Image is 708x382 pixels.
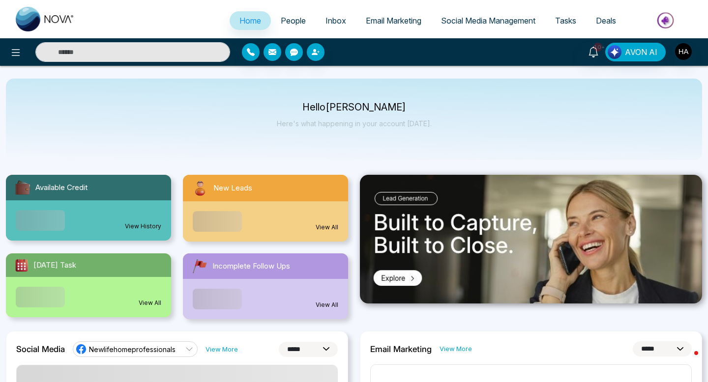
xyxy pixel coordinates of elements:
[35,182,88,193] span: Available Credit
[431,11,545,30] a: Social Media Management
[14,257,29,273] img: todayTask.svg
[33,260,76,271] span: [DATE] Task
[441,16,535,26] span: Social Media Management
[356,11,431,30] a: Email Marketing
[366,16,421,26] span: Email Marketing
[316,300,338,309] a: View All
[271,11,316,30] a: People
[139,299,161,307] a: View All
[325,16,346,26] span: Inbox
[605,43,666,61] button: AVON AI
[177,175,354,242] a: New LeadsView All
[89,345,176,354] span: Newlifehomeprofessionals
[586,11,626,30] a: Deals
[277,103,432,111] p: Hello [PERSON_NAME]
[213,183,252,194] span: New Leads
[631,9,702,31] img: Market-place.gif
[440,344,472,354] a: View More
[555,16,576,26] span: Tasks
[281,16,306,26] span: People
[212,261,290,272] span: Incomplete Follow Ups
[206,345,238,354] a: View More
[125,222,161,231] a: View History
[277,119,432,128] p: Here's what happening in your account [DATE].
[370,344,432,354] h2: Email Marketing
[545,11,586,30] a: Tasks
[582,43,605,60] a: 10+
[14,179,31,196] img: availableCredit.svg
[16,7,75,31] img: Nova CRM Logo
[360,175,702,303] img: .
[177,253,354,319] a: Incomplete Follow UpsView All
[239,16,261,26] span: Home
[191,179,209,197] img: newLeads.svg
[593,43,602,52] span: 10+
[625,46,657,58] span: AVON AI
[316,223,338,232] a: View All
[230,11,271,30] a: Home
[596,16,616,26] span: Deals
[16,344,65,354] h2: Social Media
[675,349,698,372] iframe: Intercom live chat
[675,43,692,60] img: User Avatar
[191,257,208,275] img: followUps.svg
[608,45,621,59] img: Lead Flow
[316,11,356,30] a: Inbox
